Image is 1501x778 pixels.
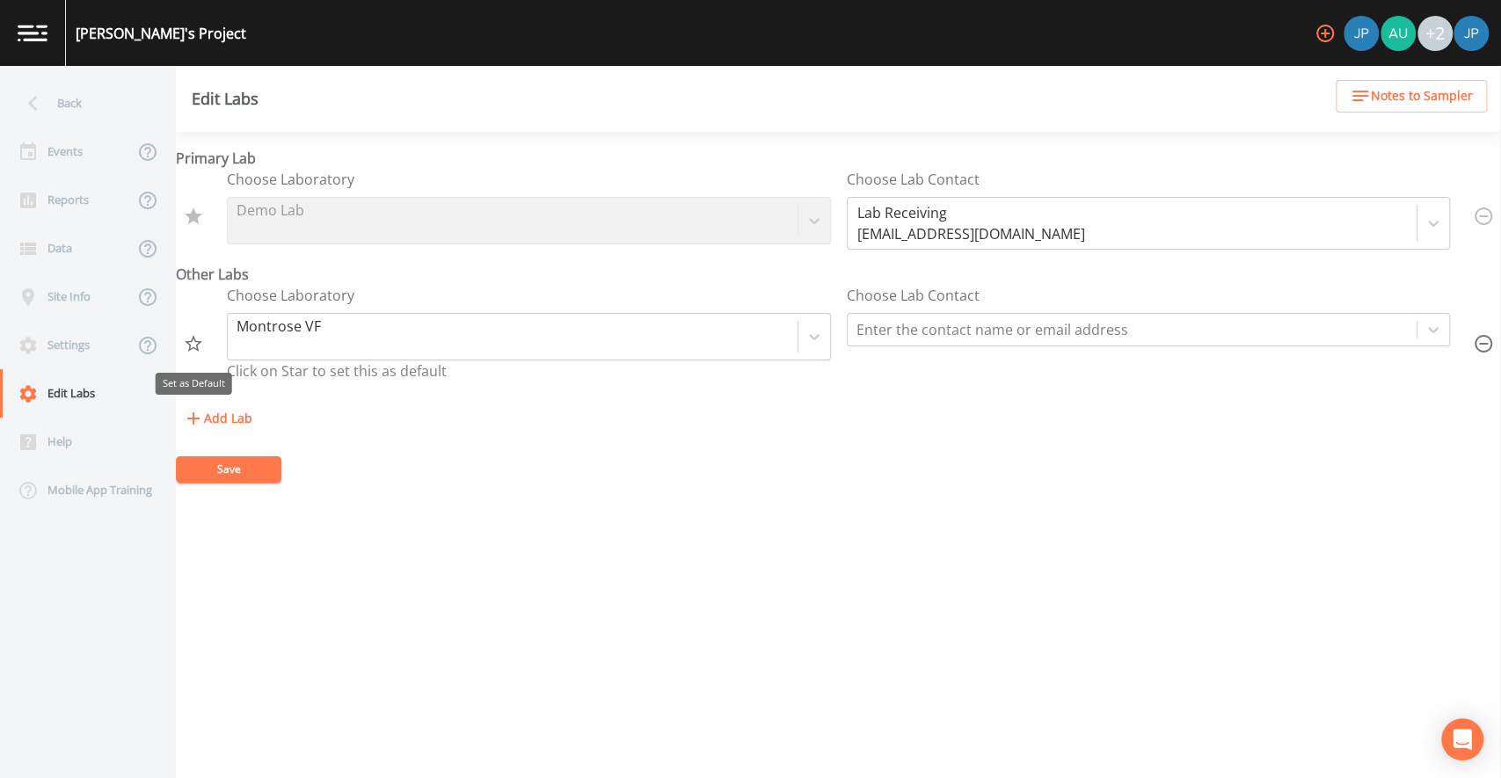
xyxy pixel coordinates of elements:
[176,149,256,168] strong: Primary Lab
[156,373,232,395] div: Set as Default
[227,169,354,190] label: Choose Laboratory
[176,456,281,483] button: Save
[1343,16,1380,51] div: Joshua gere Paul
[847,285,980,306] label: Choose Lab Contact
[192,91,259,105] div: Edit Labs
[227,285,354,306] label: Choose Laboratory
[1380,16,1417,51] div: Audi Findley
[237,316,321,337] div: Montrose VF
[1454,16,1489,51] img: 41241ef155101aa6d92a04480b0d0000
[176,326,211,361] button: Set as Default
[176,265,249,284] strong: Other Labs
[857,202,1085,223] div: Lab Receiving
[227,360,447,382] label: Click on Star to set this as default
[1417,16,1453,51] div: +2
[176,403,259,435] button: Add Lab
[18,25,47,41] img: logo
[1344,16,1379,51] img: 41241ef155101aa6d92a04480b0d0000
[76,23,246,44] div: [PERSON_NAME]'s Project
[1381,16,1416,51] img: 493c9c74d1221f88e72fa849d039e381
[1441,718,1483,760] div: Open Intercom Messenger
[847,169,980,190] label: Choose Lab Contact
